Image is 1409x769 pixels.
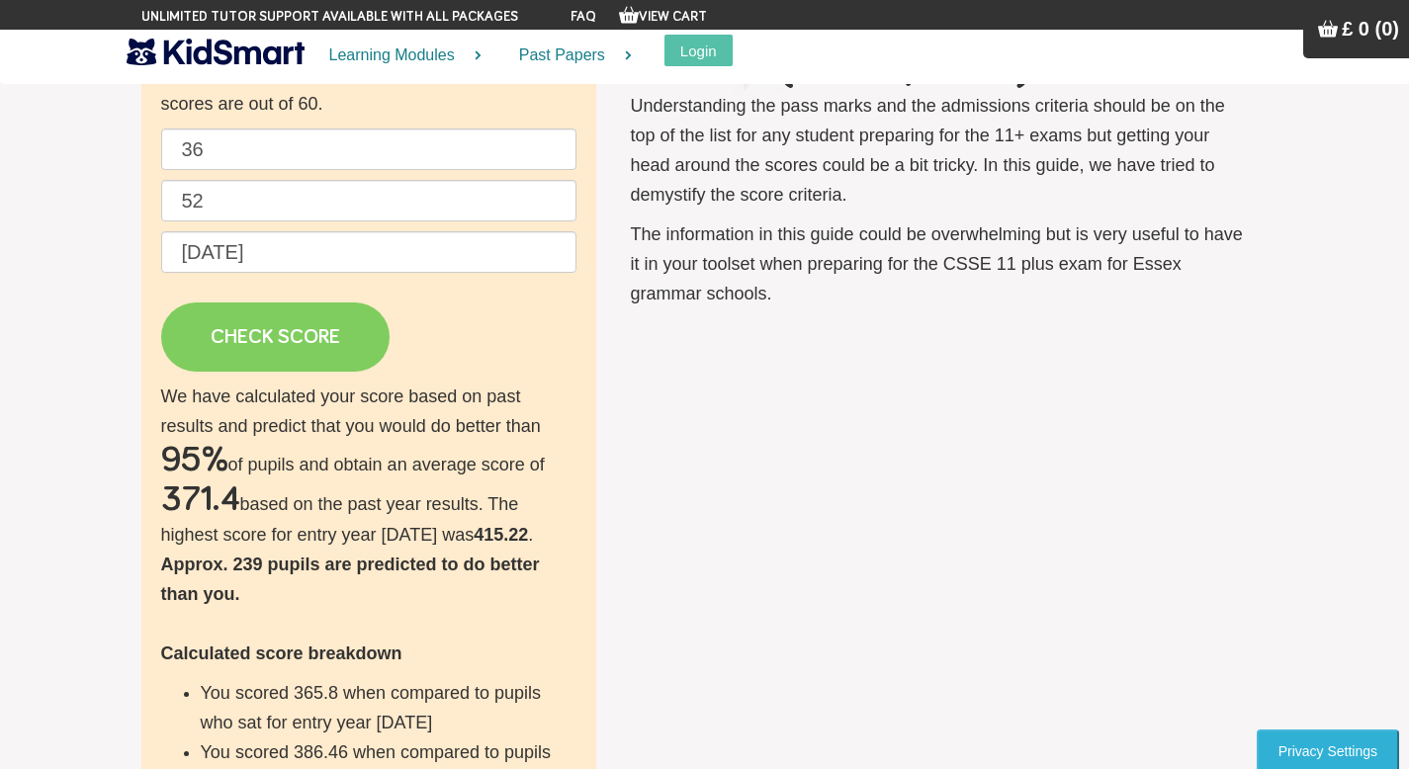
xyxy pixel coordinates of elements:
[161,302,390,372] a: CHECK SCORE
[161,555,540,604] b: Approx. 239 pupils are predicted to do better than you.
[127,35,305,69] img: KidSmart logo
[571,10,596,24] a: FAQ
[631,91,1249,210] p: Understanding the pass marks and the admissions criteria should be on the top of the list for any...
[474,525,528,545] b: 415.22
[161,231,576,273] input: Date of birth (d/m/y) e.g. 27/12/2007
[161,480,240,520] h2: 371.4
[161,441,228,480] h2: 95%
[1342,18,1399,40] span: £ 0 (0)
[631,219,1249,308] p: The information in this guide could be overwhelming but is very useful to have it in your toolset...
[1318,19,1338,39] img: Your items in the shopping basket
[161,128,576,170] input: English raw score
[619,5,639,25] img: Your items in the shopping basket
[664,35,733,66] button: Login
[305,30,494,82] a: Learning Modules
[161,180,576,221] input: Maths raw score
[141,7,518,27] span: Unlimited tutor support available with all packages
[619,10,707,24] a: View Cart
[494,30,645,82] a: Past Papers
[161,643,402,663] b: Calculated score breakdown
[201,678,576,737] li: You scored 365.8 when compared to pupils who sat for entry year [DATE]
